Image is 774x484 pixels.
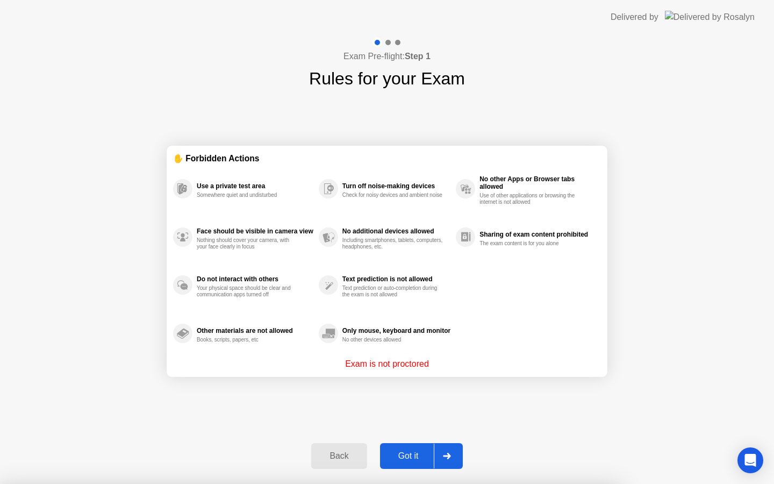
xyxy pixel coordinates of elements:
div: Your physical space should be clear and communication apps turned off [197,285,298,298]
div: Delivered by [611,11,658,24]
div: Text prediction is not allowed [342,275,450,283]
div: Nothing should cover your camera, with your face clearly in focus [197,237,298,250]
div: Open Intercom Messenger [737,447,763,473]
img: Delivered by Rosalyn [665,11,755,23]
div: Do not interact with others [197,275,313,283]
b: Step 1 [405,52,431,61]
div: Got it [383,451,434,461]
div: No other Apps or Browser tabs allowed [479,175,596,190]
div: Text prediction or auto-completion during the exam is not allowed [342,285,444,298]
h1: Rules for your Exam [309,66,465,91]
div: Somewhere quiet and undisturbed [197,192,298,198]
div: Face should be visible in camera view [197,227,313,235]
div: Only mouse, keyboard and monitor [342,327,450,334]
div: Back [314,451,363,461]
h4: Exam Pre-flight: [343,50,431,63]
div: ✋ Forbidden Actions [173,152,601,165]
div: No other devices allowed [342,337,444,343]
p: Exam is not proctored [345,358,429,371]
div: Including smartphones, tablets, computers, headphones, etc. [342,237,444,250]
div: The exam content is for you alone [479,240,581,247]
div: Check for noisy devices and ambient noise [342,192,444,198]
div: Turn off noise-making devices [342,182,450,190]
div: Sharing of exam content prohibited [479,231,596,238]
div: No additional devices allowed [342,227,450,235]
div: Other materials are not allowed [197,327,313,334]
div: Use of other applications or browsing the internet is not allowed [479,193,581,205]
div: Books, scripts, papers, etc [197,337,298,343]
div: Use a private test area [197,182,313,190]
